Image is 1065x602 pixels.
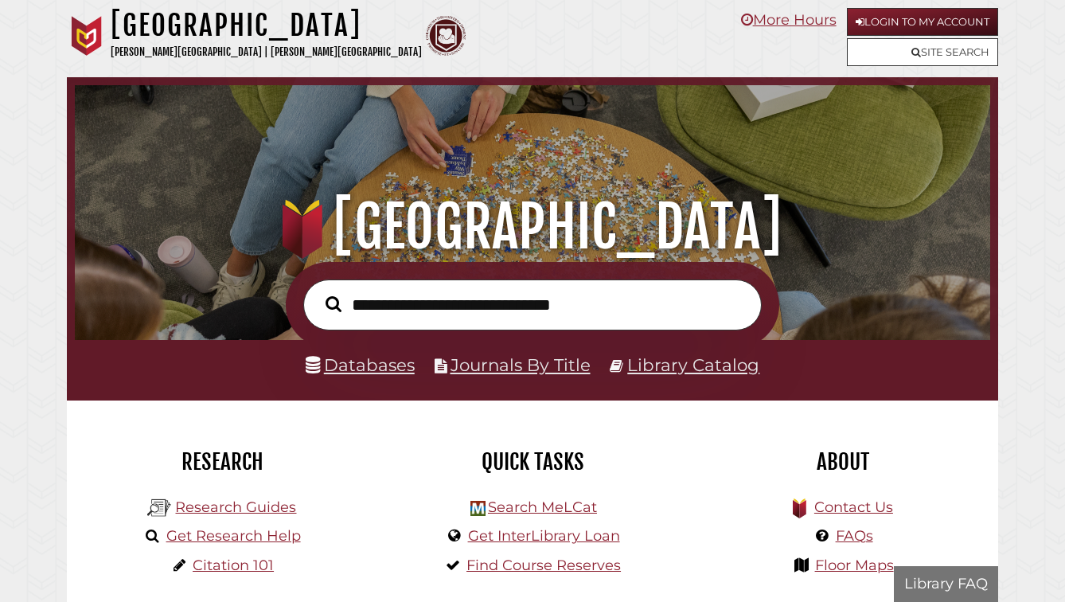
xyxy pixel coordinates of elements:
img: Hekman Library Logo [470,501,486,516]
a: Get InterLibrary Loan [468,527,620,545]
h2: Quick Tasks [389,448,676,475]
a: Floor Maps [815,557,894,574]
h1: [GEOGRAPHIC_DATA] [91,192,974,262]
img: Hekman Library Logo [147,496,171,520]
a: More Hours [741,11,837,29]
h1: [GEOGRAPHIC_DATA] [111,8,422,43]
img: Calvin University [67,16,107,56]
button: Search [318,291,349,316]
a: Contact Us [814,498,893,516]
a: Site Search [847,38,998,66]
a: Library Catalog [627,354,759,375]
a: Journals By Title [451,354,591,375]
p: [PERSON_NAME][GEOGRAPHIC_DATA] | [PERSON_NAME][GEOGRAPHIC_DATA] [111,43,422,61]
a: Databases [306,354,415,375]
a: FAQs [836,527,873,545]
a: Search MeLCat [488,498,597,516]
a: Research Guides [175,498,296,516]
i: Search [326,295,341,312]
a: Find Course Reserves [466,557,621,574]
a: Login to My Account [847,8,998,36]
h2: Research [79,448,365,475]
a: Get Research Help [166,527,301,545]
a: Citation 101 [193,557,274,574]
h2: About [700,448,986,475]
img: Calvin Theological Seminary [426,16,466,56]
